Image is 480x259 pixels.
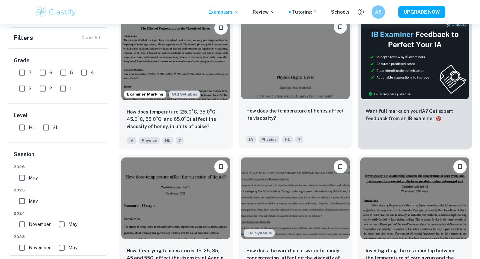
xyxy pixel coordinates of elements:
[119,16,233,149] a: Examiner MarkingStarting from the May 2025 session, the Physics IA requirements have changed. It'...
[14,57,103,65] h6: Grade
[169,91,200,98] div: Starting from the May 2025 session, the Physics IA requirements have changed. It's OK to refer to...
[124,91,166,97] span: Examiner Marking
[121,157,230,239] img: Physics IA example thumbnail: How do varying temperatures, 15, 25, 35,
[238,16,353,149] a: BookmarkHow does the temperature of honey affect its viscosity?IAPhysicsHL7
[68,244,77,251] span: May
[127,108,225,130] p: How does temperature (25.0°C, 35.0°C, 45.0°C, 55.0°C, and 65.0°C) affect the viscosity of honey, ...
[334,160,347,173] button: Bookmark
[14,150,103,164] h6: Session
[91,69,94,76] span: 4
[176,137,184,144] span: 7
[241,18,350,99] img: Physics IA example thumbnail: How does the temperature of honey affect
[375,8,382,16] h6: AS
[127,137,136,144] span: IA
[70,69,73,76] span: 5
[244,229,275,237] div: Starting from the May 2025 session, the Physics IA requirements have changed. It's OK to refer to...
[355,6,366,18] button: Help and Feedback
[372,5,385,19] button: AS
[292,8,318,16] a: Tutoring
[29,197,38,205] span: May
[14,112,103,120] h6: Level
[282,136,293,143] span: HL
[453,160,467,173] button: Bookmark
[14,210,103,216] span: 2024
[68,221,77,228] span: May
[360,19,469,100] img: Thumbnail
[295,136,303,143] span: 7
[29,244,51,251] span: November
[14,234,103,240] span: 2023
[29,221,51,228] span: November
[14,164,103,170] span: 2026
[214,21,228,35] button: Bookmark
[14,187,103,193] span: 2025
[246,136,256,143] span: IA
[208,8,239,16] p: Exemplars
[35,5,77,19] img: Clastify logo
[214,160,228,173] button: Bookmark
[49,69,52,76] span: 6
[259,136,279,143] span: Physics
[162,137,173,144] span: HL
[334,20,347,34] button: Bookmark
[360,157,469,239] img: Physics IA example thumbnail: Investigating the relationship between t
[398,6,445,18] button: UPGRADE NOW
[29,85,32,92] span: 3
[331,8,350,16] a: Schools
[244,229,275,237] span: Old Syllabus
[53,124,58,131] span: SL
[139,137,160,144] span: Physics
[366,108,464,122] p: Want full marks on your IA ? Get expert feedback from an IB examiner!
[29,69,32,76] span: 7
[14,33,33,43] h6: Filters
[49,85,52,92] span: 2
[253,8,275,16] p: Review
[121,19,230,100] img: Physics IA example thumbnail: How does temperature (25.0°C, 35.0°C, 45
[246,107,345,122] p: How does the temperature of honey affect its viscosity?
[241,157,350,239] img: Physics IA example thumbnail: How does the variation of water to honey
[169,91,200,98] span: Old Syllabus
[29,174,38,181] span: May
[358,16,472,149] a: ThumbnailWant full marks on yourIA? Get expert feedback from an IB examiner!
[70,85,72,92] span: 1
[436,116,441,121] span: 🎯
[29,124,35,131] span: HL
